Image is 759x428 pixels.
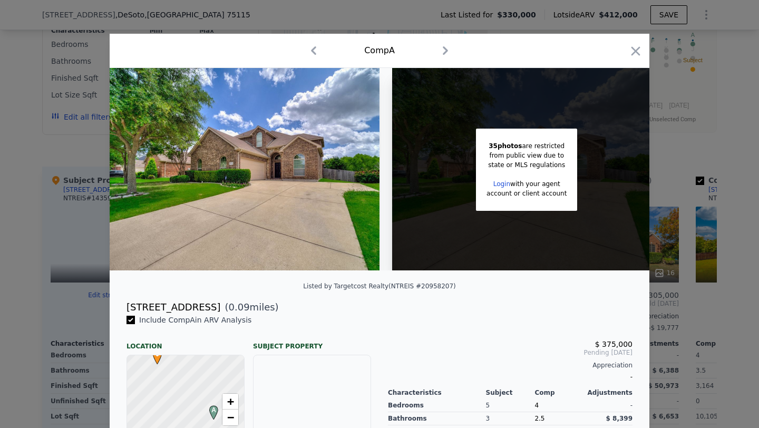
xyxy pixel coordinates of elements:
div: Bedrooms [388,399,486,412]
div: Location [126,334,245,351]
a: Login [493,180,510,188]
div: 2.5 [534,412,583,425]
div: Comp A [364,44,395,57]
div: 5 [486,399,535,412]
a: Zoom out [222,410,238,425]
span: ( miles) [220,300,278,315]
div: are restricted [486,141,567,151]
span: $ 375,000 [595,340,632,348]
span: Pending [DATE] [388,348,632,357]
div: Adjustments [583,388,632,397]
span: Include Comp A in ARV Analysis [135,316,256,324]
div: - [583,399,632,412]
div: 3 [486,412,535,425]
img: Property Img [110,68,379,270]
div: Subject [486,388,535,397]
div: account or client account [486,189,567,198]
div: state or MLS regulations [486,160,567,170]
div: Characteristics [388,388,486,397]
div: Comp [534,388,583,397]
span: 0.09 [229,301,250,313]
span: A [207,405,221,415]
div: Listed by Targetcost Realty (NTREIS #20958207) [303,283,456,290]
span: + [227,395,234,408]
span: with your agent [510,180,560,188]
div: - [388,369,632,384]
span: 4 [534,402,539,409]
div: A [207,405,213,412]
span: 35 photos [489,142,522,150]
div: [STREET_ADDRESS] [126,300,220,315]
span: $ 8,399 [606,415,632,422]
div: Bathrooms [388,412,486,425]
div: from public view due to [486,151,567,160]
div: Appreciation [388,361,632,369]
div: Subject Property [253,334,371,351]
span: − [227,411,234,424]
a: Zoom in [222,394,238,410]
div: • [150,350,157,356]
